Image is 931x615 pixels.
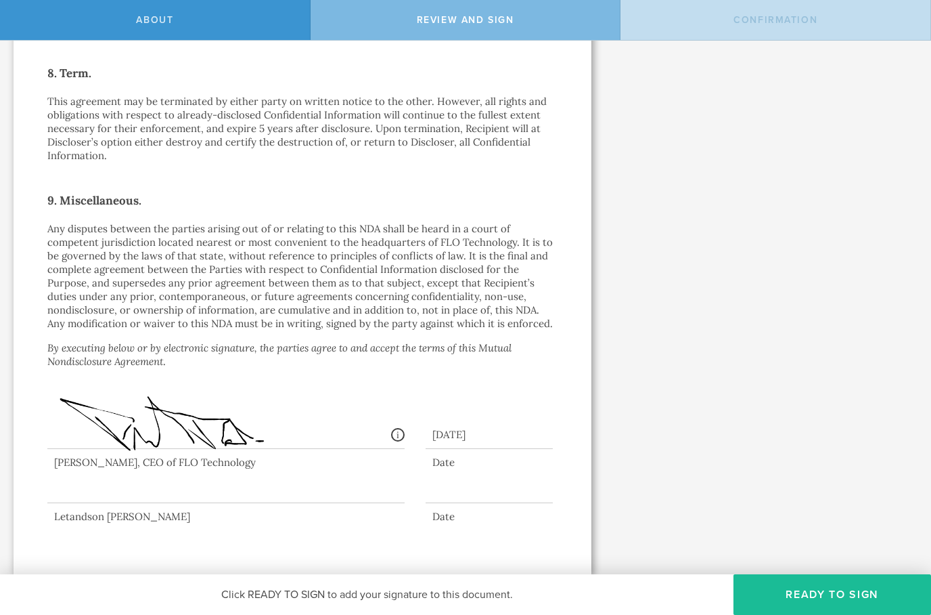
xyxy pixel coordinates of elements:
iframe: Chat Widget [863,509,931,574]
i: By executing below or by electronic signature, the parties agree to and accept the terms of this ... [47,341,512,368]
img: 6TiNgBIyAETAC3SJgQa1bfJ36MBD4WRUTfvgwiutSGgEjYASMwFQQsKA2lZZ2PY2AETACRsAIGIHBIWBBbXBN5gIbASNgBIyA... [54,386,295,452]
button: Ready to Sign [733,574,931,615]
div: Letandson [PERSON_NAME] [47,510,405,524]
span: Confirmation [733,14,817,26]
p: Any disputes between the parties arising out of or relating to this NDA shall be heard in a court... [47,222,558,331]
div: Date [426,510,553,524]
span: Review and sign [417,14,514,26]
div: [DATE] [426,415,553,449]
h2: 8. Term. [47,62,558,84]
h2: 9. Miscellaneous. [47,190,558,211]
p: This agreement may be terminated by either party on written notice to the other. However, all rig... [47,95,558,163]
p: . [47,341,558,368]
span: About [136,14,173,26]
